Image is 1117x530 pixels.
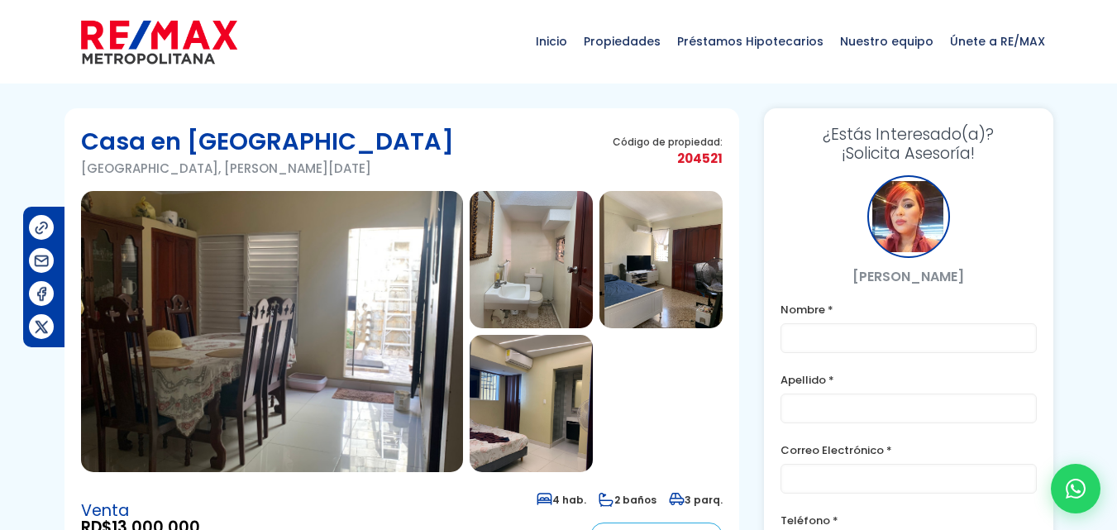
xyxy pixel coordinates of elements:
[537,493,586,507] span: 4 hab.
[81,158,454,179] p: [GEOGRAPHIC_DATA], [PERSON_NAME][DATE]
[527,17,575,66] span: Inicio
[81,503,200,519] span: Venta
[81,191,463,472] img: Casa en Ciudad Moderna
[780,125,1037,144] span: ¿Estás Interesado(a)?
[33,285,50,303] img: Compartir
[669,17,832,66] span: Préstamos Hipotecarios
[780,266,1037,287] p: [PERSON_NAME]
[470,191,593,328] img: Casa en Ciudad Moderna
[599,191,723,328] img: Casa en Ciudad Moderna
[780,440,1037,461] label: Correo Electrónico *
[780,125,1037,163] h3: ¡Solicita Asesoría!
[81,125,454,158] h1: Casa en [GEOGRAPHIC_DATA]
[832,17,942,66] span: Nuestro equipo
[613,136,723,148] span: Código de propiedad:
[470,335,593,472] img: Casa en Ciudad Moderna
[33,318,50,336] img: Compartir
[780,370,1037,390] label: Apellido *
[575,17,669,66] span: Propiedades
[780,299,1037,320] label: Nombre *
[599,493,656,507] span: 2 baños
[867,175,950,258] div: Maricela Dominguez
[942,17,1053,66] span: Únete a RE/MAX
[33,252,50,270] img: Compartir
[613,148,723,169] span: 204521
[669,493,723,507] span: 3 parq.
[33,219,50,236] img: Compartir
